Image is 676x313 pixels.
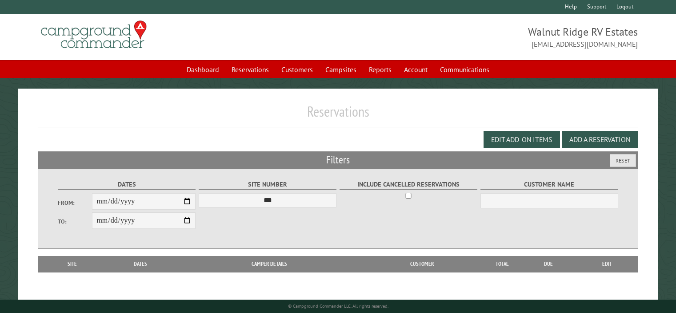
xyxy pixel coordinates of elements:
button: Edit Add-on Items [484,131,560,148]
th: Total [484,256,520,272]
img: Campground Commander [38,17,149,52]
th: Customer [360,256,484,272]
label: Include Cancelled Reservations [340,179,478,190]
a: Account [399,61,433,78]
a: Reports [364,61,397,78]
label: Site Number [199,179,337,190]
a: Campsites [320,61,362,78]
th: Camper Details [179,256,360,272]
h1: Reservations [38,103,638,127]
h2: Filters [38,151,638,168]
button: Reset [610,154,636,167]
th: Due [520,256,577,272]
span: Walnut Ridge RV Estates [EMAIL_ADDRESS][DOMAIN_NAME] [338,24,638,49]
button: Add a Reservation [562,131,638,148]
a: Reservations [226,61,274,78]
a: Communications [435,61,495,78]
label: Dates [58,179,196,190]
a: Dashboard [181,61,224,78]
label: From: [58,199,92,207]
a: Customers [276,61,318,78]
label: Customer Name [480,179,619,190]
th: Edit [577,256,638,272]
small: © Campground Commander LLC. All rights reserved. [288,303,388,309]
label: To: [58,217,92,226]
th: Dates [102,256,179,272]
th: Site [43,256,102,272]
